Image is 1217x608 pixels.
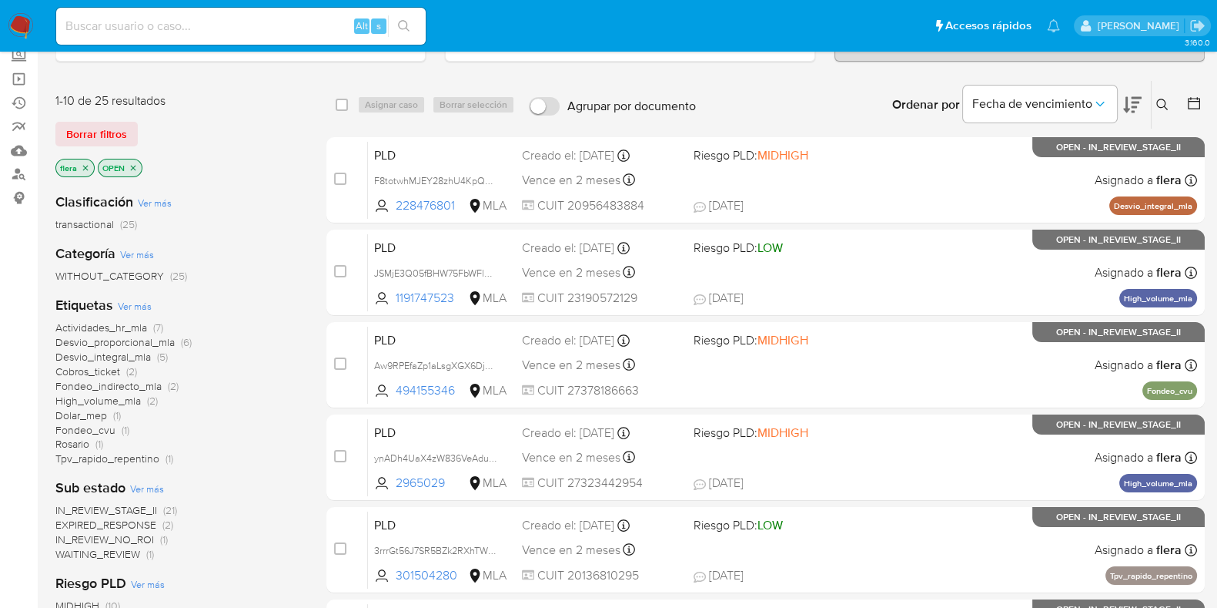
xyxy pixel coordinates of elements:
span: Accesos rápidos [945,18,1031,34]
span: s [376,18,381,33]
input: Buscar usuario o caso... [56,16,426,36]
span: Alt [356,18,368,33]
a: Notificaciones [1047,19,1060,32]
button: search-icon [388,15,420,37]
a: Salir [1189,18,1205,34]
span: 3.160.0 [1184,36,1209,49]
p: florencia.lera@mercadolibre.com [1097,18,1184,33]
